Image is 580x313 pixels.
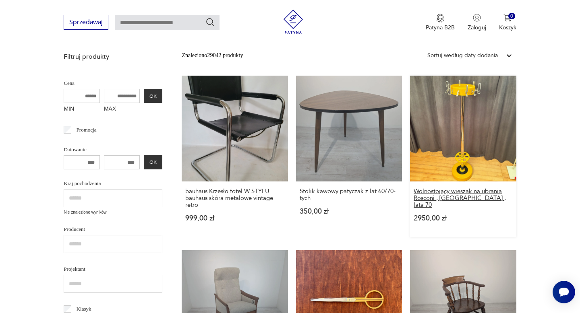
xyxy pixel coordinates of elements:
[296,76,402,237] a: Stolik kawowy patyczak z lat 60/70-tychStolik kawowy patyczak z lat 60/70-tych350,00 zł
[185,188,284,208] h3: bauhaus Krzesło fotel W STYLU bauhaus skóra metalowe vintage retro
[281,10,305,34] img: Patyna - sklep z meblami i dekoracjami vintage
[185,215,284,222] p: 999,00 zł
[427,51,498,60] div: Sortuj według daty dodania
[426,14,455,31] a: Ikona medaluPatyna B2B
[144,155,162,169] button: OK
[104,103,140,116] label: MAX
[503,14,512,22] img: Ikona koszyka
[182,51,243,60] div: Znaleziono 29042 produkty
[300,188,398,202] h3: Stolik kawowy patyczak z lat 60/70-tych
[64,179,162,188] p: Kraj pochodzenia
[473,14,481,22] img: Ikonka użytkownika
[300,208,398,215] p: 350,00 zł
[64,52,162,61] p: Filtruj produkty
[410,76,516,237] a: Wolnostojący wieszak na ubrania Rosconi , Niemcy , lata 70Wolnostojący wieszak na ubrania Rosconi...
[426,14,455,31] button: Patyna B2B
[553,281,575,303] iframe: Smartsupp widget button
[414,215,512,222] p: 2950,00 zł
[436,14,444,23] img: Ikona medalu
[64,225,162,234] p: Producent
[64,20,108,26] a: Sprzedawaj
[414,188,512,208] h3: Wolnostojący wieszak na ubrania Rosconi , [GEOGRAPHIC_DATA] , lata 70
[64,265,162,274] p: Projektant
[64,79,162,88] p: Cena
[64,15,108,30] button: Sprzedawaj
[64,209,162,216] p: Nie znaleziono wyników
[426,24,455,31] p: Patyna B2B
[182,76,288,237] a: bauhaus Krzesło fotel W STYLU bauhaus skóra metalowe vintage retrobauhaus Krzesło fotel W STYLU b...
[508,13,515,20] div: 0
[64,145,162,154] p: Datowanie
[77,126,97,134] p: Promocja
[468,14,486,31] button: Zaloguj
[205,17,215,27] button: Szukaj
[468,24,486,31] p: Zaloguj
[64,103,100,116] label: MIN
[499,24,516,31] p: Koszyk
[499,14,516,31] button: 0Koszyk
[144,89,162,103] button: OK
